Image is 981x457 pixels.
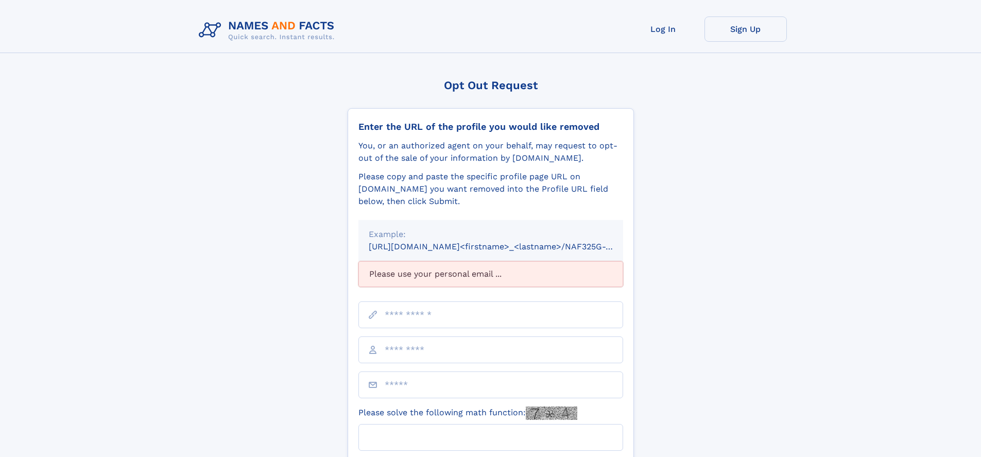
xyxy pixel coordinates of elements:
a: Log In [622,16,704,42]
label: Please solve the following math function: [358,407,577,420]
a: Sign Up [704,16,787,42]
img: Logo Names and Facts [195,16,343,44]
small: [URL][DOMAIN_NAME]<firstname>_<lastname>/NAF325G-xxxxxxxx [369,242,643,251]
div: Example: [369,228,613,241]
div: Please use your personal email ... [358,261,623,287]
div: Enter the URL of the profile you would like removed [358,121,623,132]
div: Opt Out Request [348,79,634,92]
div: Please copy and paste the specific profile page URL on [DOMAIN_NAME] you want removed into the Pr... [358,171,623,208]
div: You, or an authorized agent on your behalf, may request to opt-out of the sale of your informatio... [358,140,623,164]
